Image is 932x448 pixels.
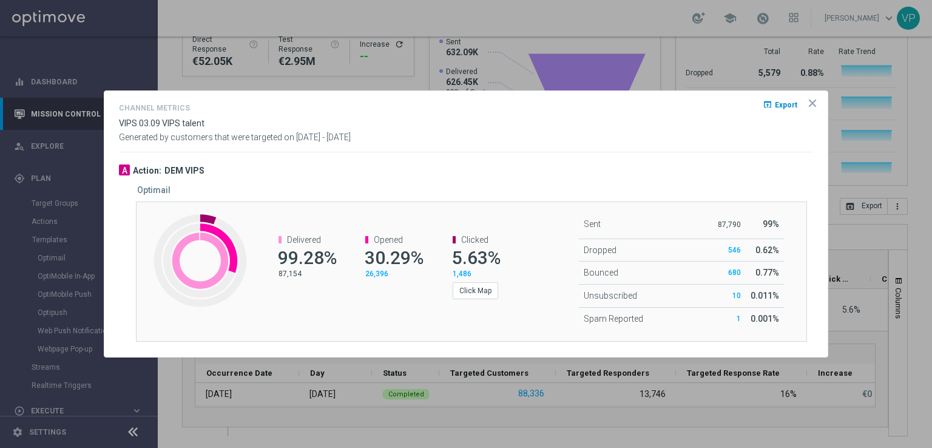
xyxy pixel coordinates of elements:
span: Spam Reported [584,314,643,324]
span: Generated by customers that were targeted on [119,132,294,142]
span: Bounced [584,268,618,277]
h3: DEM VIPS [164,165,204,176]
div: A [119,165,130,175]
span: 5.63% [452,247,501,268]
span: 680 [728,268,741,277]
span: [DATE] - [DATE] [296,132,351,142]
span: Unsubscribed [584,291,637,300]
span: 0.77% [755,268,779,277]
opti-icon: icon [806,97,819,109]
span: 10 [732,291,741,300]
span: 99% [763,219,779,229]
button: Click Map [453,282,498,299]
span: Sent [584,219,601,229]
span: 30.29% [365,247,424,268]
span: 0.011% [751,291,779,300]
span: 26,396 [365,270,388,278]
span: 0.001% [751,314,779,324]
button: open_in_browser Export [761,97,799,112]
span: Dropped [584,245,616,255]
span: 99.28% [278,247,337,268]
p: 87,790 [717,220,741,229]
h3: Action: [133,165,161,176]
span: Opened [374,235,403,245]
h5: Optimail [137,185,171,195]
h4: Channel Metrics [119,104,190,112]
span: VIPS 03.09 VIPS talent [119,118,204,128]
span: 546 [728,246,741,254]
span: Export [775,101,797,109]
span: 1,486 [453,270,471,278]
span: Delivered [287,235,321,245]
span: 0.62% [755,245,779,255]
p: 87,154 [279,269,335,279]
span: Clicked [461,235,488,245]
i: open_in_browser [763,100,772,109]
span: 1 [737,314,741,323]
